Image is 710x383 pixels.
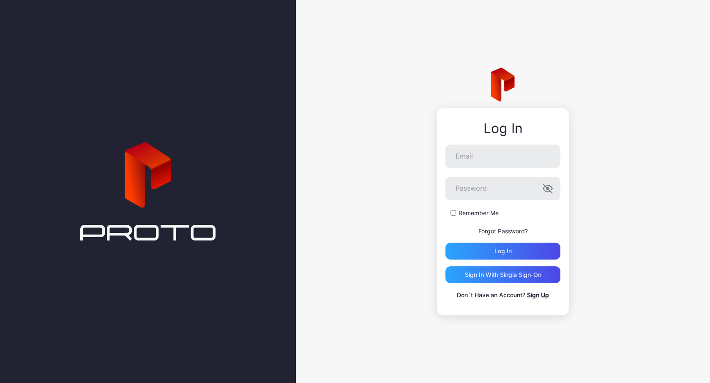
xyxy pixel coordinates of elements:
div: Log In [445,121,560,136]
a: Forgot Password? [478,227,528,235]
button: Log in [445,243,560,260]
label: Remember Me [459,209,499,217]
div: Log in [494,248,512,254]
input: Email [445,145,560,168]
p: Don`t Have an Account? [445,290,560,300]
div: Sign in With Single Sign-On [465,271,541,278]
input: Password [445,177,560,200]
button: Sign in With Single Sign-On [445,266,560,283]
a: Sign Up [527,291,549,298]
button: Password [543,183,553,194]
